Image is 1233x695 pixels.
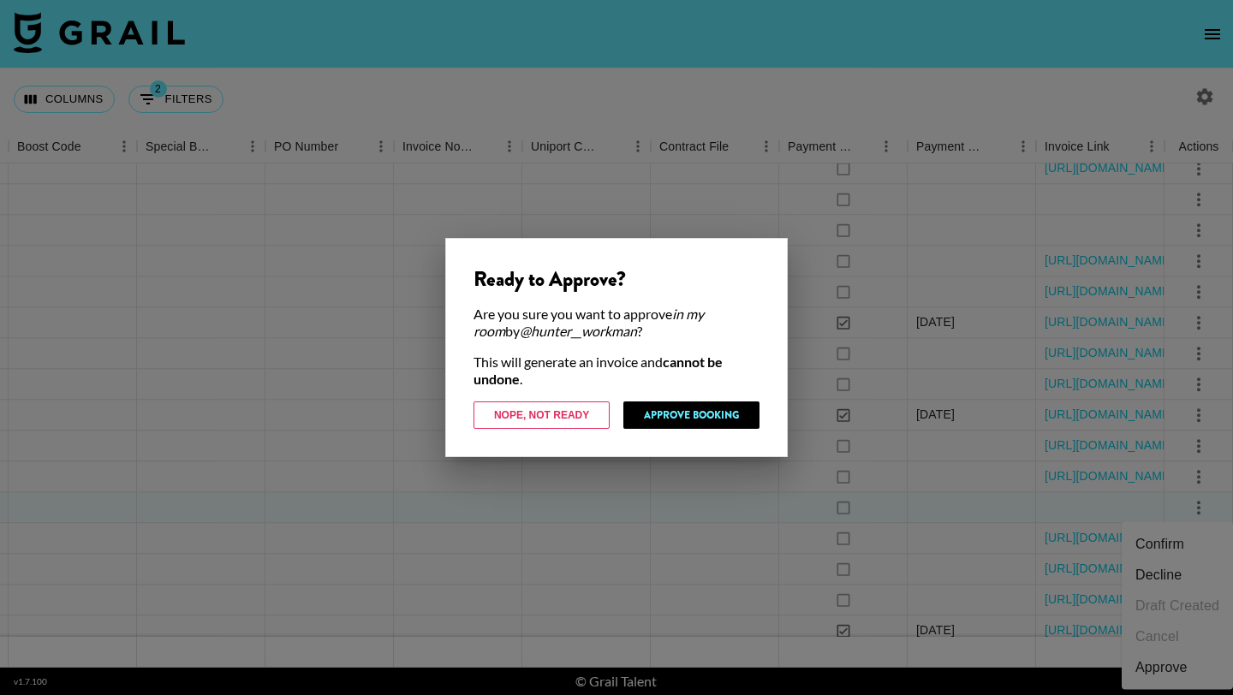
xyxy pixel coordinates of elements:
strong: cannot be undone [474,353,723,387]
em: @ hunter__workman [520,323,637,339]
div: Are you sure you want to approve by ? [474,306,759,340]
button: Nope, Not Ready [474,401,610,429]
button: Approve Booking [623,401,759,429]
div: This will generate an invoice and . [474,353,759,388]
div: Ready to Approve? [474,266,759,292]
em: in my room [474,306,704,339]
